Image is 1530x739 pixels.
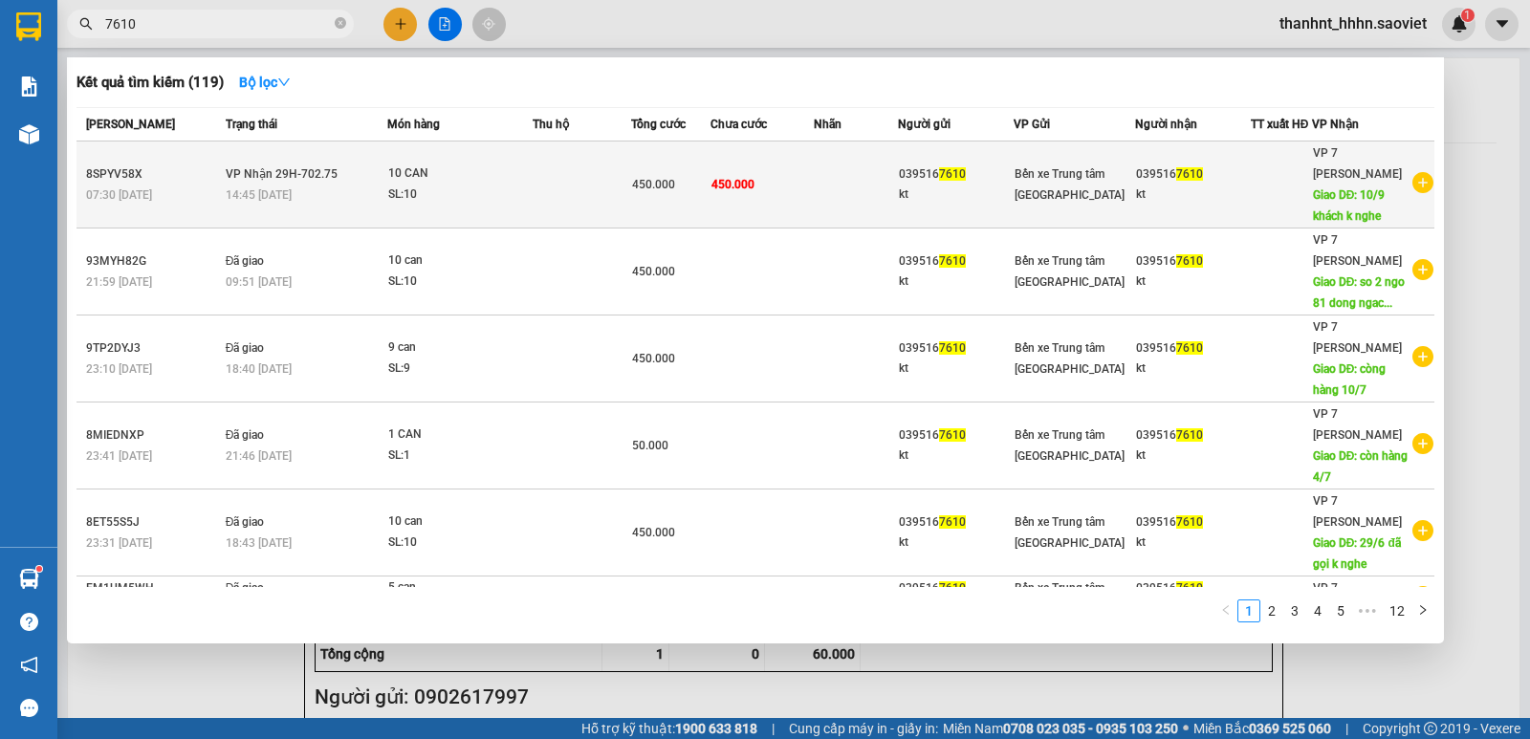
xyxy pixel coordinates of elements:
span: Đã giao [226,581,265,595]
h3: Kết quả tìm kiếm ( 119 ) [76,73,224,93]
a: 4 [1307,600,1328,621]
span: 7610 [939,515,966,529]
li: 2 [1260,599,1283,622]
div: 5 can [388,577,532,598]
a: 12 [1384,600,1410,621]
span: 450.000 [632,265,675,278]
span: 21:59 [DATE] [86,275,152,289]
span: Bến xe Trung tâm [GEOGRAPHIC_DATA] [1015,515,1125,550]
div: 039516 [1136,425,1249,446]
span: VP 7 [PERSON_NAME] [1313,320,1402,355]
span: VP 7 [PERSON_NAME] [1313,494,1402,529]
span: VP Gửi [1014,118,1050,131]
a: 2 [1261,600,1282,621]
div: 039516 [899,164,1012,185]
span: Đã giao [226,341,265,355]
li: Next 5 Pages [1352,599,1383,622]
span: 7610 [1176,254,1203,268]
div: kt [1136,185,1249,205]
span: 14:45 [DATE] [226,188,292,202]
img: warehouse-icon [19,569,39,589]
span: plus-circle [1412,520,1433,541]
span: VP Nhận 29H-702.75 [226,167,338,181]
li: Previous Page [1214,599,1237,622]
span: VP 7 [PERSON_NAME] [1313,407,1402,442]
span: 7610 [1176,341,1203,355]
div: 9TP2DYJ3 [86,338,220,359]
li: Next Page [1411,599,1434,622]
div: kt [1136,359,1249,379]
span: Bến xe Trung tâm [GEOGRAPHIC_DATA] [1015,167,1125,202]
span: 7610 [1176,515,1203,529]
div: 8MIEDNXP [86,425,220,446]
span: VP 7 [PERSON_NAME] [1313,581,1402,616]
span: Tổng cước [631,118,686,131]
span: 23:41 [DATE] [86,449,152,463]
span: 7610 [939,341,966,355]
div: kt [899,446,1012,466]
span: Bến xe Trung tâm [GEOGRAPHIC_DATA] [1015,254,1125,289]
span: 450.000 [632,526,675,539]
span: Giao DĐ: còng hàng 10/7 [1313,362,1387,397]
span: 18:43 [DATE] [226,536,292,550]
div: kt [899,272,1012,292]
span: 21:46 [DATE] [226,449,292,463]
div: 9 can [388,337,532,359]
div: SL: 1 [388,446,532,467]
span: plus-circle [1412,586,1433,607]
span: Giao DĐ: 29/6 đã gọi k nghe [1313,536,1401,571]
li: 5 [1329,599,1352,622]
span: close-circle [335,17,346,29]
span: Bến xe Trung tâm [GEOGRAPHIC_DATA] [1015,428,1125,463]
li: 3 [1283,599,1306,622]
li: 12 [1383,599,1411,622]
span: 23:10 [DATE] [86,362,152,376]
a: 3 [1284,600,1305,621]
span: message [20,699,38,717]
div: SL: 9 [388,359,532,380]
h2: MKD5XNXJ [11,111,154,142]
div: 039516 [1136,251,1249,272]
span: 7610 [939,254,966,268]
span: Đã giao [226,428,265,442]
span: Người nhận [1135,118,1197,131]
span: 18:40 [DATE] [226,362,292,376]
span: 7610 [939,428,966,442]
div: kt [1136,272,1249,292]
li: 4 [1306,599,1329,622]
span: Nhãn [814,118,841,131]
span: VP Nhận [1312,118,1359,131]
span: Món hàng [387,118,440,131]
img: solution-icon [19,76,39,97]
div: 039516 [899,512,1012,533]
span: 50.000 [632,439,668,452]
a: 1 [1238,600,1259,621]
input: Tìm tên, số ĐT hoặc mã đơn [105,13,331,34]
b: [DOMAIN_NAME] [255,15,462,47]
div: 039516 [899,578,1012,598]
span: plus-circle [1412,433,1433,454]
div: SL: 10 [388,533,532,554]
div: 8SPYV58X [86,164,220,185]
span: 450.000 [632,352,675,365]
span: Đã giao [226,254,265,268]
span: Trạng thái [226,118,277,131]
span: VP 7 [PERSON_NAME] [1313,233,1402,268]
img: logo-vxr [16,12,41,41]
button: left [1214,599,1237,622]
li: 1 [1237,599,1260,622]
img: logo.jpg [11,15,106,111]
span: notification [20,656,38,674]
span: Chưa cước [710,118,767,131]
div: SL: 10 [388,272,532,293]
div: EM1UM5WH [86,578,220,598]
div: 10 can [388,511,532,533]
div: 039516 [1136,578,1249,598]
span: 7610 [1176,581,1203,595]
span: Bến xe Trung tâm [GEOGRAPHIC_DATA] [1015,581,1125,616]
span: search [79,17,93,31]
span: 7610 [939,167,966,181]
img: warehouse-icon [19,124,39,144]
a: 5 [1330,600,1351,621]
span: plus-circle [1412,172,1433,193]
